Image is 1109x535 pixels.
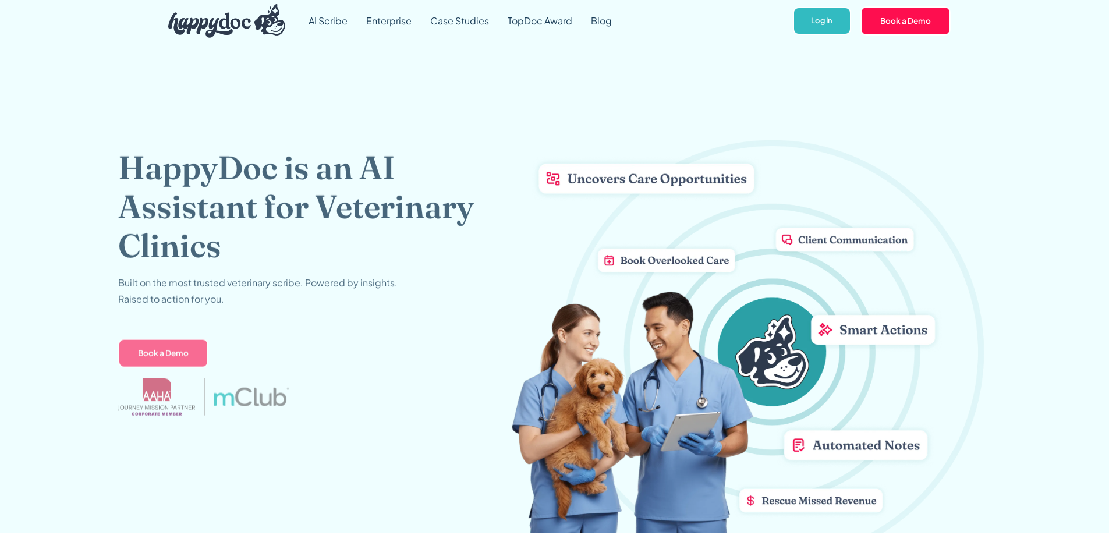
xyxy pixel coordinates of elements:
h1: HappyDoc is an AI Assistant for Veterinary Clinics [118,148,511,265]
a: Book a Demo [860,6,951,36]
img: HappyDoc Logo: A happy dog with his ear up, listening. [168,4,286,38]
a: Log In [793,7,851,36]
img: mclub logo [214,387,288,406]
a: home [159,1,286,41]
img: AAHA Advantage logo [118,378,195,415]
a: Book a Demo [118,338,208,367]
p: Built on the most trusted veterinary scribe. Powered by insights. Raised to action for you. [118,274,398,307]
